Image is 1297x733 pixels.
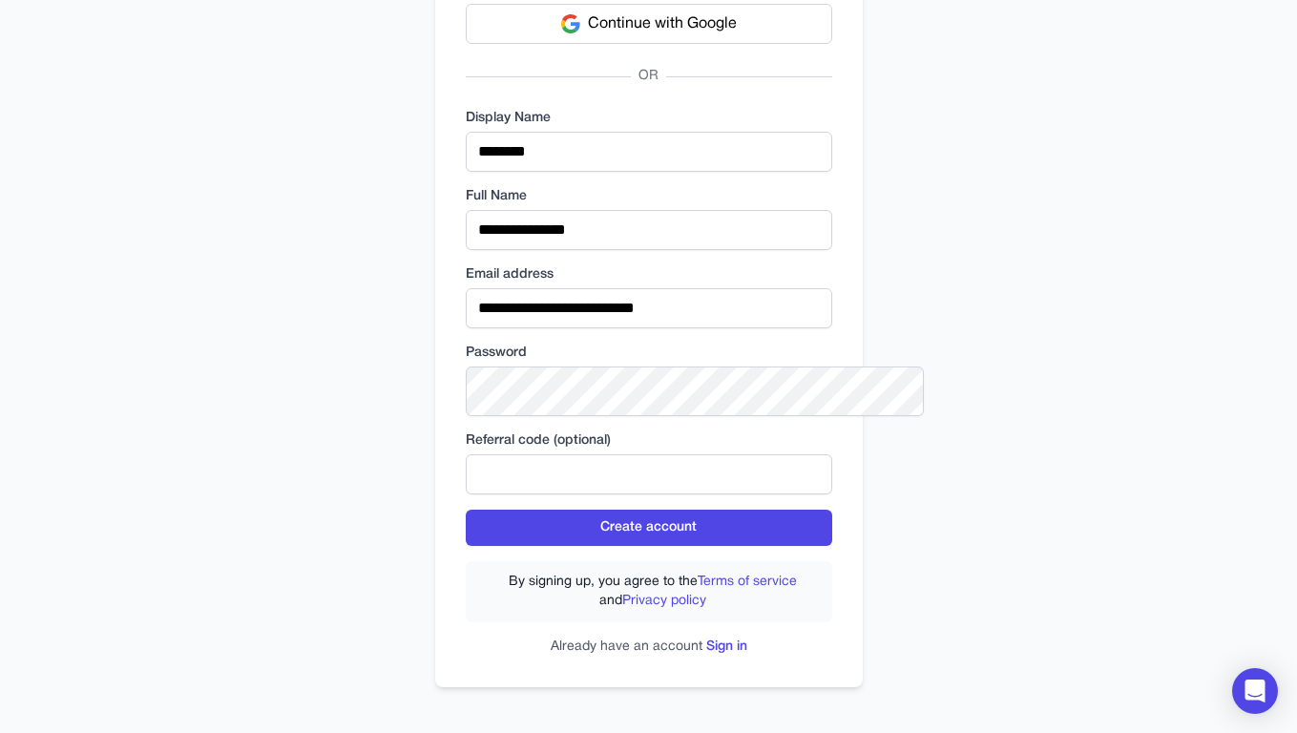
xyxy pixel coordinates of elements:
[485,573,821,611] label: By signing up, you agree to the and
[466,265,832,284] label: Email address
[466,187,832,206] label: Full Name
[1232,668,1278,714] div: Open Intercom Messenger
[466,638,832,657] p: Already have an account
[466,109,832,128] label: Display Name
[706,640,747,653] a: Sign in
[466,510,832,546] button: Create account
[466,431,832,450] label: Referral code (optional)
[631,67,666,86] span: OR
[622,595,706,607] a: Privacy policy
[466,4,832,44] button: Continue with Google
[588,12,737,35] span: Continue with Google
[466,344,832,363] label: Password
[698,576,797,588] a: Terms of service
[561,14,580,33] img: Google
